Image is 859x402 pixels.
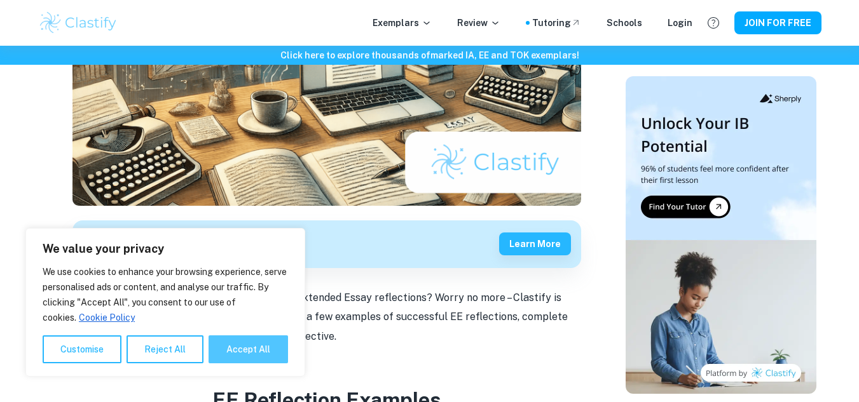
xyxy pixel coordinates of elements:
a: Schools [607,16,642,30]
h6: Click here to explore thousands of marked IA, EE and TOK exemplars ! [3,48,856,62]
img: Clastify logo [38,10,119,36]
p: We use cookies to enhance your browsing experience, serve personalised ads or content, and analys... [43,264,288,325]
button: Accept All [209,335,288,363]
a: Tutoring [532,16,581,30]
button: Reject All [127,335,203,363]
p: Exemplars [373,16,432,30]
button: JOIN FOR FREE [734,11,821,34]
button: Help and Feedback [703,12,724,34]
p: Feeling uncertain about how to approach your Extended Essay reflections? Worry no more – Clastify... [72,288,581,346]
p: We value your privacy [43,241,288,257]
div: We value your privacy [25,228,305,377]
p: Review [457,16,500,30]
button: Customise [43,335,121,363]
button: Learn more [499,232,571,255]
img: Thumbnail [626,76,816,394]
a: Cookie Policy [78,312,135,323]
a: Get feedback on yourEEMarked only by official IB examinersLearn more [72,220,581,268]
a: Login [668,16,692,30]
